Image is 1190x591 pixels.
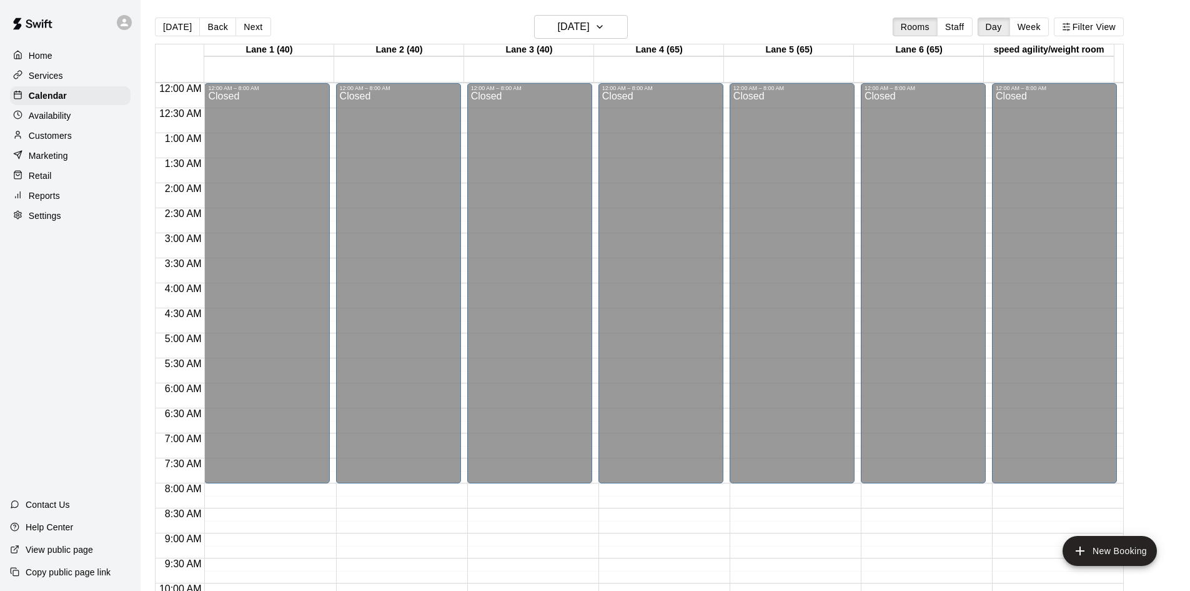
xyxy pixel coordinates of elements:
[29,69,63,82] p: Services
[865,85,982,91] div: 12:00 AM – 8:00 AM
[236,18,270,36] button: Next
[10,126,131,145] a: Customers
[162,258,205,269] span: 3:30 AM
[199,18,236,36] button: Back
[937,18,973,36] button: Staff
[594,44,724,56] div: Lane 4 (65)
[10,106,131,125] a: Availability
[156,83,205,94] span: 12:00 AM
[558,18,590,36] h6: [DATE]
[29,89,67,102] p: Calendar
[155,18,200,36] button: [DATE]
[733,85,851,91] div: 12:00 AM – 8:00 AM
[162,208,205,219] span: 2:30 AM
[730,83,855,483] div: 12:00 AM – 8:00 AM: Closed
[162,433,205,444] span: 7:00 AM
[598,83,723,483] div: 12:00 AM – 8:00 AM: Closed
[10,46,131,65] a: Home
[26,498,70,511] p: Contact Us
[162,183,205,194] span: 2:00 AM
[162,533,205,544] span: 9:00 AM
[10,86,131,105] a: Calendar
[10,66,131,85] a: Services
[29,129,72,142] p: Customers
[1009,18,1049,36] button: Week
[10,206,131,225] a: Settings
[162,158,205,169] span: 1:30 AM
[29,49,52,62] p: Home
[861,83,986,483] div: 12:00 AM – 8:00 AM: Closed
[464,44,594,56] div: Lane 3 (40)
[471,91,588,488] div: Closed
[602,85,720,91] div: 12:00 AM – 8:00 AM
[340,91,457,488] div: Closed
[162,558,205,569] span: 9:30 AM
[10,166,131,185] a: Retail
[10,146,131,165] a: Marketing
[162,458,205,469] span: 7:30 AM
[29,149,68,162] p: Marketing
[10,186,131,205] a: Reports
[334,44,464,56] div: Lane 2 (40)
[1054,18,1124,36] button: Filter View
[162,308,205,319] span: 4:30 AM
[29,169,52,182] p: Retail
[984,44,1114,56] div: speed agility/weight room
[26,566,111,578] p: Copy public page link
[992,83,1117,483] div: 12:00 AM – 8:00 AM: Closed
[996,85,1113,91] div: 12:00 AM – 8:00 AM
[29,109,71,122] p: Availability
[733,91,851,488] div: Closed
[467,83,592,483] div: 12:00 AM – 8:00 AM: Closed
[29,210,61,222] p: Settings
[204,44,334,56] div: Lane 1 (40)
[602,91,720,488] div: Closed
[978,18,1010,36] button: Day
[156,108,205,119] span: 12:30 AM
[162,508,205,519] span: 8:30 AM
[162,483,205,494] span: 8:00 AM
[471,85,588,91] div: 12:00 AM – 8:00 AM
[1063,536,1157,566] button: add
[162,283,205,294] span: 4:00 AM
[26,543,93,556] p: View public page
[204,83,329,483] div: 12:00 AM – 8:00 AM: Closed
[340,85,457,91] div: 12:00 AM – 8:00 AM
[208,85,325,91] div: 12:00 AM – 8:00 AM
[336,83,461,483] div: 12:00 AM – 8:00 AM: Closed
[534,15,628,39] button: [DATE]
[996,91,1113,488] div: Closed
[724,44,854,56] div: Lane 5 (65)
[162,233,205,244] span: 3:00 AM
[893,18,938,36] button: Rooms
[865,91,982,488] div: Closed
[162,133,205,144] span: 1:00 AM
[854,44,984,56] div: Lane 6 (65)
[26,521,73,533] p: Help Center
[29,189,60,202] p: Reports
[162,358,205,369] span: 5:30 AM
[162,383,205,394] span: 6:00 AM
[162,333,205,344] span: 5:00 AM
[162,408,205,419] span: 6:30 AM
[208,91,325,488] div: Closed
